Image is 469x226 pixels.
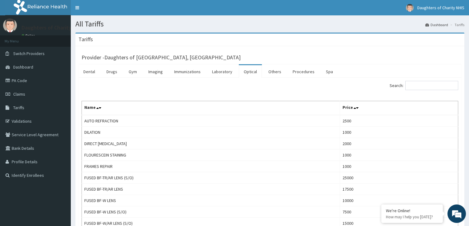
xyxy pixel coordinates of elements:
[386,208,438,213] div: We're Online!
[239,65,262,78] a: Optical
[82,138,340,149] td: DIRECT [MEDICAL_DATA]
[82,184,340,195] td: FUSED BF-TR/AR LENS
[340,127,458,138] td: 1000
[263,65,286,78] a: Others
[143,65,168,78] a: Imaging
[169,65,206,78] a: Immunizations
[340,115,458,127] td: 2500
[82,149,340,161] td: FLOURESCEIN STAINING
[340,195,458,206] td: 10000
[13,91,25,97] span: Claims
[340,149,458,161] td: 1000
[3,156,117,178] textarea: Type your message and hit 'Enter'
[82,55,241,60] h3: Provider - Daughters of [GEOGRAPHIC_DATA], [GEOGRAPHIC_DATA]
[32,34,103,42] div: Chat with us now
[22,34,36,38] a: Online
[340,101,458,115] th: Price
[102,65,122,78] a: Drugs
[390,81,458,90] label: Search:
[386,214,438,220] p: How may I help you today?
[82,172,340,184] td: FUSED BF-TR/AR LENS (S/O)
[82,115,340,127] td: AUTO REFRACTION
[340,161,458,172] td: 1000
[82,101,340,115] th: Name
[340,206,458,218] td: 7500
[82,161,340,172] td: FRAMES REPAIR
[13,51,45,56] span: Switch Providers
[124,65,142,78] a: Gym
[340,172,458,184] td: 25000
[321,65,338,78] a: Spa
[78,65,100,78] a: Dental
[78,37,93,42] h3: Tariffs
[406,4,414,12] img: User Image
[340,138,458,149] td: 2000
[13,64,33,70] span: Dashboard
[340,184,458,195] td: 17500
[405,81,458,90] input: Search:
[36,72,85,134] span: We're online!
[449,22,464,27] li: Tariffs
[13,105,24,110] span: Tariffs
[82,206,340,218] td: FUSED BF-W LENS (S/O)
[82,195,340,206] td: FUSED BF-W LENS
[3,18,17,32] img: User Image
[207,65,237,78] a: Laboratory
[22,25,85,30] p: Daughters of Charity NHIS
[417,5,464,10] span: Daughters of Charity NHIS
[425,22,448,27] a: Dashboard
[288,65,319,78] a: Procedures
[101,3,116,18] div: Minimize live chat window
[11,31,25,46] img: d_794563401_company_1708531726252_794563401
[82,127,340,138] td: DILATION
[75,20,464,28] h1: All Tariffs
